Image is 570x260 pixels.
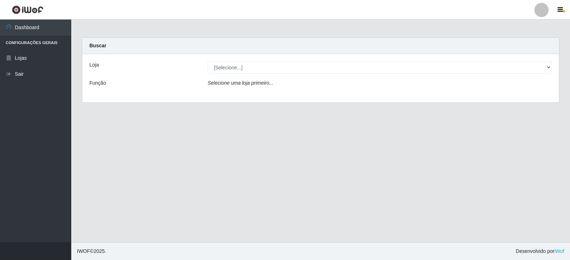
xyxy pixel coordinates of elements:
[77,248,106,255] span: © 2025 .
[12,5,43,14] img: CoreUI Logo
[77,248,90,254] span: IWOF
[89,79,106,87] label: Função
[89,61,99,69] label: Loja
[208,80,273,86] i: Selecione uma loja primeiro...
[554,248,564,254] a: iWof
[516,248,564,255] span: Desenvolvido por
[89,43,106,48] strong: Buscar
